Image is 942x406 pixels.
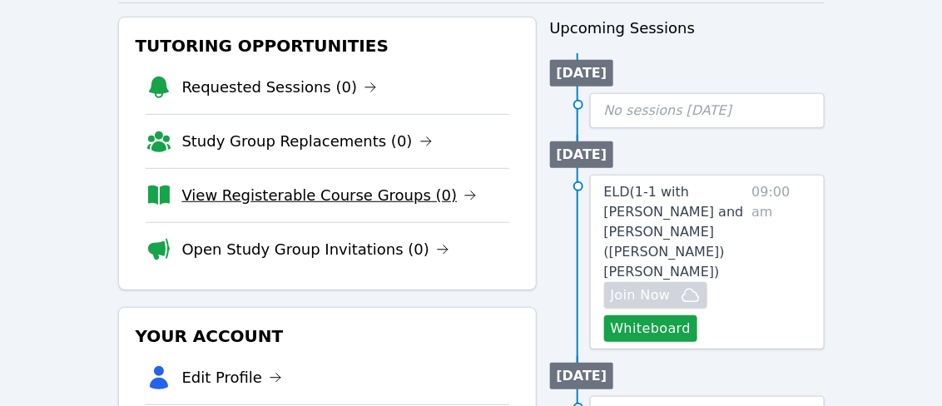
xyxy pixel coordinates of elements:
[604,182,746,282] a: ELD(1-1 with [PERSON_NAME] and [PERSON_NAME] ([PERSON_NAME]) [PERSON_NAME])
[611,285,671,305] span: Join Now
[182,366,283,389] a: Edit Profile
[182,238,450,261] a: Open Study Group Invitations (0)
[182,184,478,207] a: View Registerable Course Groups (0)
[604,102,732,118] span: No sessions [DATE]
[604,184,744,280] span: ELD ( 1-1 with [PERSON_NAME] and [PERSON_NAME] ([PERSON_NAME]) [PERSON_NAME] )
[604,282,707,309] button: Join Now
[550,363,614,389] li: [DATE]
[550,17,825,40] h3: Upcoming Sessions
[752,182,811,342] span: 09:00 am
[550,60,614,87] li: [DATE]
[182,76,378,99] a: Requested Sessions (0)
[132,321,523,351] h3: Your Account
[550,141,614,168] li: [DATE]
[132,31,523,61] h3: Tutoring Opportunities
[182,130,433,153] a: Study Group Replacements (0)
[604,315,698,342] button: Whiteboard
